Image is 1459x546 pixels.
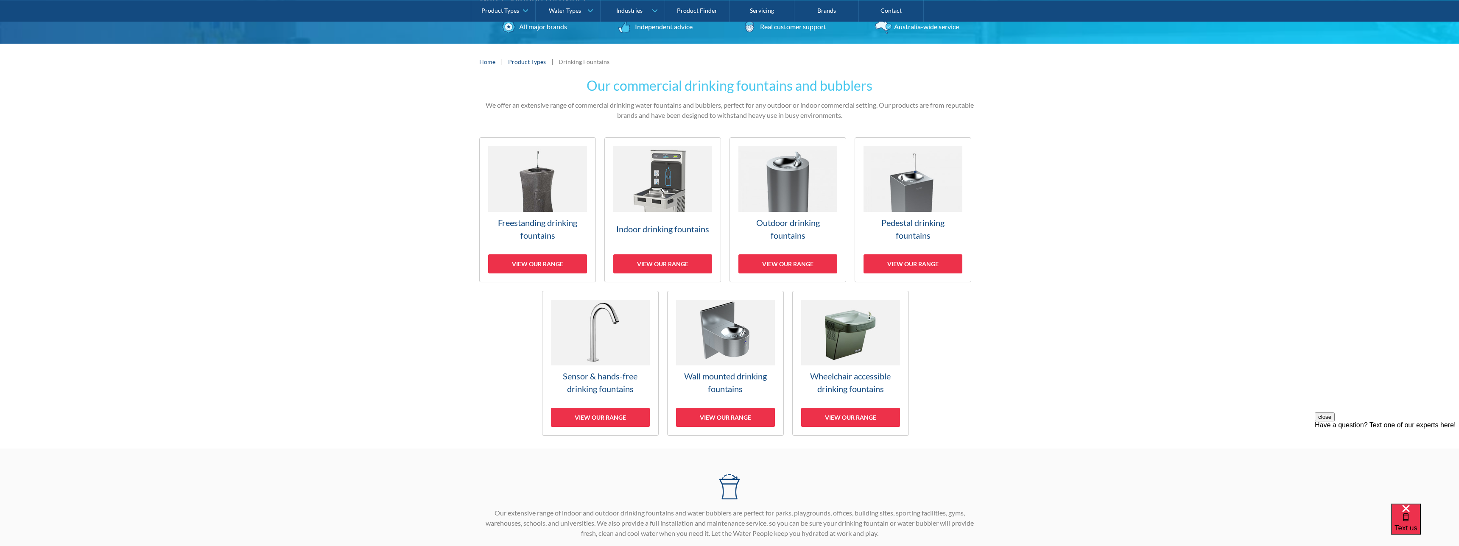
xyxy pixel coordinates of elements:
[801,408,900,427] div: View our range
[479,137,596,282] a: Freestanding drinking fountainsView our range
[500,56,504,67] div: |
[1391,504,1459,546] iframe: podium webchat widget bubble
[613,223,712,235] h3: Indoor drinking fountains
[738,216,837,242] h3: Outdoor drinking fountains
[488,254,587,273] div: View our range
[864,216,962,242] h3: Pedestal drinking fountains
[479,100,980,120] p: We offer an extensive range of commercial drinking water fountains and bubblers, perfect for any ...
[479,75,980,96] h2: Our commercial drinking fountains and bubblers
[676,370,775,395] h3: Wall mounted drinking fountains
[676,408,775,427] div: View our range
[616,7,643,14] div: Industries
[508,57,546,66] a: Product Types
[604,137,721,282] a: Indoor drinking fountainsView our range
[864,254,962,273] div: View our range
[892,22,959,32] div: Australia-wide service
[792,291,909,436] a: Wheelchair accessible drinking fountainsView our range
[551,408,650,427] div: View our range
[729,137,846,282] a: Outdoor drinking fountainsView our range
[855,137,971,282] a: Pedestal drinking fountainsView our range
[488,216,587,242] h3: Freestanding drinking fountains
[667,291,784,436] a: Wall mounted drinking fountainsView our range
[758,22,826,32] div: Real customer support
[1315,412,1459,514] iframe: podium webchat widget prompt
[738,254,837,273] div: View our range
[549,7,581,14] div: Water Types
[542,291,659,436] a: Sensor & hands-free drinking fountainsView our range
[517,22,567,32] div: All major brands
[479,57,495,66] a: Home
[801,370,900,395] h3: Wheelchair accessible drinking fountains
[481,7,519,14] div: Product Types
[613,254,712,273] div: View our range
[559,57,609,66] div: Drinking Fountains
[551,370,650,395] h3: Sensor & hands-free drinking fountains
[550,56,554,67] div: |
[633,22,693,32] div: Independent advice
[479,508,980,538] p: Our extensive range of indoor and outdoor drinking fountains and water bubblers are perfect for p...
